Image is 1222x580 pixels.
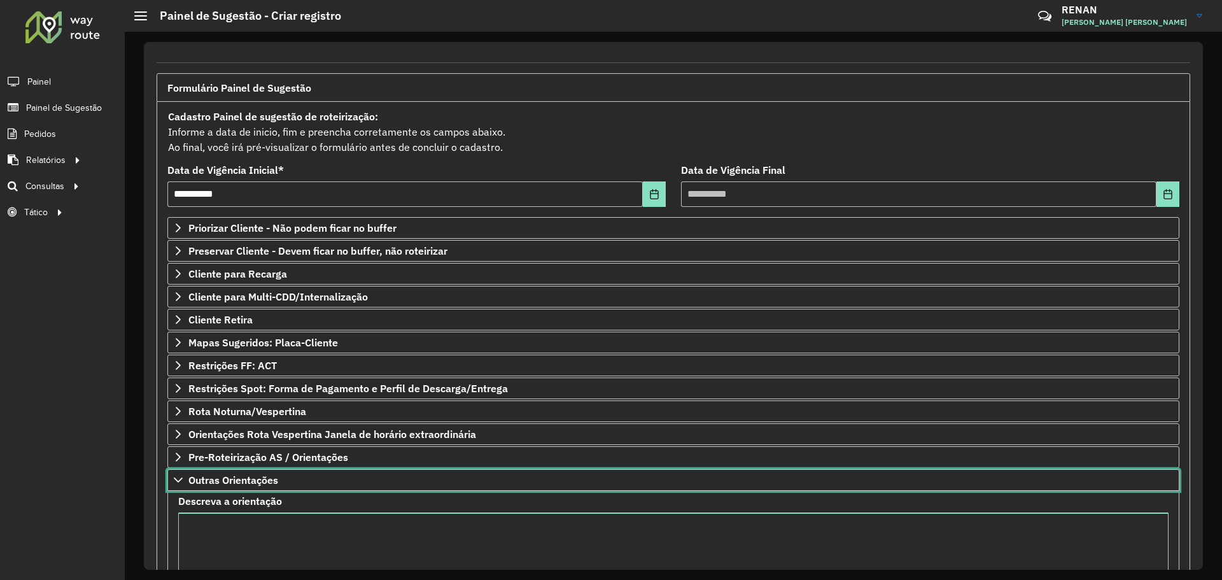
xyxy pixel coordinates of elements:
span: Tático [24,206,48,219]
span: Pre-Roteirização AS / Orientações [188,452,348,462]
span: Cliente para Multi-CDD/Internalização [188,292,368,302]
label: Data de Vigência Final [681,162,785,178]
span: Painel [27,75,51,88]
button: Choose Date [643,181,666,207]
label: Descreva a orientação [178,493,282,509]
a: Orientações Rota Vespertina Janela de horário extraordinária [167,423,1179,445]
a: Cliente para Multi-CDD/Internalização [167,286,1179,308]
h2: Painel de Sugestão - Criar registro [147,9,341,23]
a: Cliente para Recarga [167,263,1179,285]
a: Restrições Spot: Forma de Pagamento e Perfil de Descarga/Entrega [167,378,1179,399]
h3: RENAN [1062,4,1187,16]
strong: Cadastro Painel de sugestão de roteirização: [168,110,378,123]
div: Informe a data de inicio, fim e preencha corretamente os campos abaixo. Ao final, você irá pré-vi... [167,108,1179,155]
span: Painel de Sugestão [26,101,102,115]
span: Formulário Painel de Sugestão [167,83,311,93]
span: Priorizar Cliente - Não podem ficar no buffer [188,223,397,233]
span: Outras Orientações [188,475,278,485]
span: Cliente Retira [188,315,253,325]
span: Cliente para Recarga [188,269,287,279]
a: Preservar Cliente - Devem ficar no buffer, não roteirizar [167,240,1179,262]
span: Orientações Rota Vespertina Janela de horário extraordinária [188,429,476,439]
a: Contato Rápido [1031,3,1058,30]
span: Preservar Cliente - Devem ficar no buffer, não roteirizar [188,246,447,256]
span: Pedidos [24,127,56,141]
a: Rota Noturna/Vespertina [167,400,1179,422]
a: Outras Orientações [167,469,1179,491]
a: Priorizar Cliente - Não podem ficar no buffer [167,217,1179,239]
button: Choose Date [1156,181,1179,207]
span: Consultas [25,180,64,193]
a: Mapas Sugeridos: Placa-Cliente [167,332,1179,353]
a: Restrições FF: ACT [167,355,1179,376]
a: Pre-Roteirização AS / Orientações [167,446,1179,468]
span: Restrições Spot: Forma de Pagamento e Perfil de Descarga/Entrega [188,383,508,393]
a: Cliente Retira [167,309,1179,330]
span: [PERSON_NAME] [PERSON_NAME] [1062,17,1187,28]
label: Data de Vigência Inicial [167,162,284,178]
span: Rota Noturna/Vespertina [188,406,306,416]
span: Relatórios [26,153,66,167]
span: Restrições FF: ACT [188,360,277,371]
span: Mapas Sugeridos: Placa-Cliente [188,337,338,348]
